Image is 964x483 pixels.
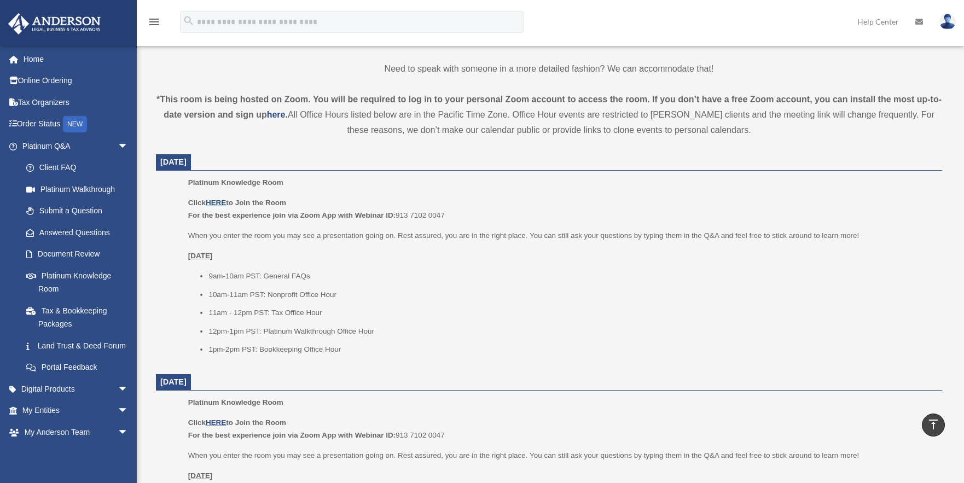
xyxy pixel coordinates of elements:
span: Platinum Knowledge Room [188,398,283,406]
a: Platinum Q&Aarrow_drop_down [8,135,145,157]
b: For the best experience join via Zoom App with Webinar ID: [188,431,396,439]
strong: . [285,110,287,119]
a: Land Trust & Deed Forum [15,335,145,357]
span: arrow_drop_down [118,135,140,158]
p: When you enter the room you may see a presentation going on. Rest assured, you are in the right p... [188,229,934,242]
li: 11am - 12pm PST: Tax Office Hour [208,306,934,319]
span: arrow_drop_down [118,421,140,444]
a: Order StatusNEW [8,113,145,136]
p: 913 7102 0047 [188,196,934,222]
span: arrow_drop_down [118,378,140,400]
i: vertical_align_top [927,418,940,431]
div: All Office Hours listed below are in the Pacific Time Zone. Office Hour events are restricted to ... [156,92,942,138]
a: Portal Feedback [15,357,145,379]
a: Tax & Bookkeeping Packages [15,300,145,335]
a: My Documentsarrow_drop_down [8,443,145,465]
u: [DATE] [188,252,213,260]
a: vertical_align_top [922,414,945,437]
a: My Entitiesarrow_drop_down [8,400,145,422]
a: HERE [206,199,226,207]
a: HERE [206,418,226,427]
img: User Pic [939,14,956,30]
a: Platinum Knowledge Room [15,265,140,300]
span: Platinum Knowledge Room [188,178,283,187]
b: Click to Join the Room [188,199,286,207]
a: Submit a Question [15,200,145,222]
i: menu [148,15,161,28]
img: Anderson Advisors Platinum Portal [5,13,104,34]
a: menu [148,19,161,28]
a: Platinum Walkthrough [15,178,145,200]
span: [DATE] [160,158,187,166]
b: Click to Join the Room [188,418,286,427]
strong: *This room is being hosted on Zoom. You will be required to log in to your personal Zoom account ... [156,95,942,119]
a: Answered Questions [15,222,145,243]
li: 10am-11am PST: Nonprofit Office Hour [208,288,934,301]
li: 1pm-2pm PST: Bookkeeping Office Hour [208,343,934,356]
p: When you enter the room you may see a presentation going on. Rest assured, you are in the right p... [188,449,934,462]
u: [DATE] [188,472,213,480]
b: For the best experience join via Zoom App with Webinar ID: [188,211,396,219]
a: Digital Productsarrow_drop_down [8,378,145,400]
a: Home [8,48,145,70]
span: arrow_drop_down [118,400,140,422]
a: My Anderson Teamarrow_drop_down [8,421,145,443]
i: search [183,15,195,27]
a: here [267,110,286,119]
span: arrow_drop_down [118,443,140,465]
p: Need to speak with someone in a more detailed fashion? We can accommodate that! [156,61,942,77]
a: Online Ordering [8,70,145,92]
a: Document Review [15,243,145,265]
a: Tax Organizers [8,91,145,113]
li: 12pm-1pm PST: Platinum Walkthrough Office Hour [208,325,934,338]
li: 9am-10am PST: General FAQs [208,270,934,283]
div: NEW [63,116,87,132]
p: 913 7102 0047 [188,416,934,442]
a: Client FAQ [15,157,145,179]
span: [DATE] [160,377,187,386]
